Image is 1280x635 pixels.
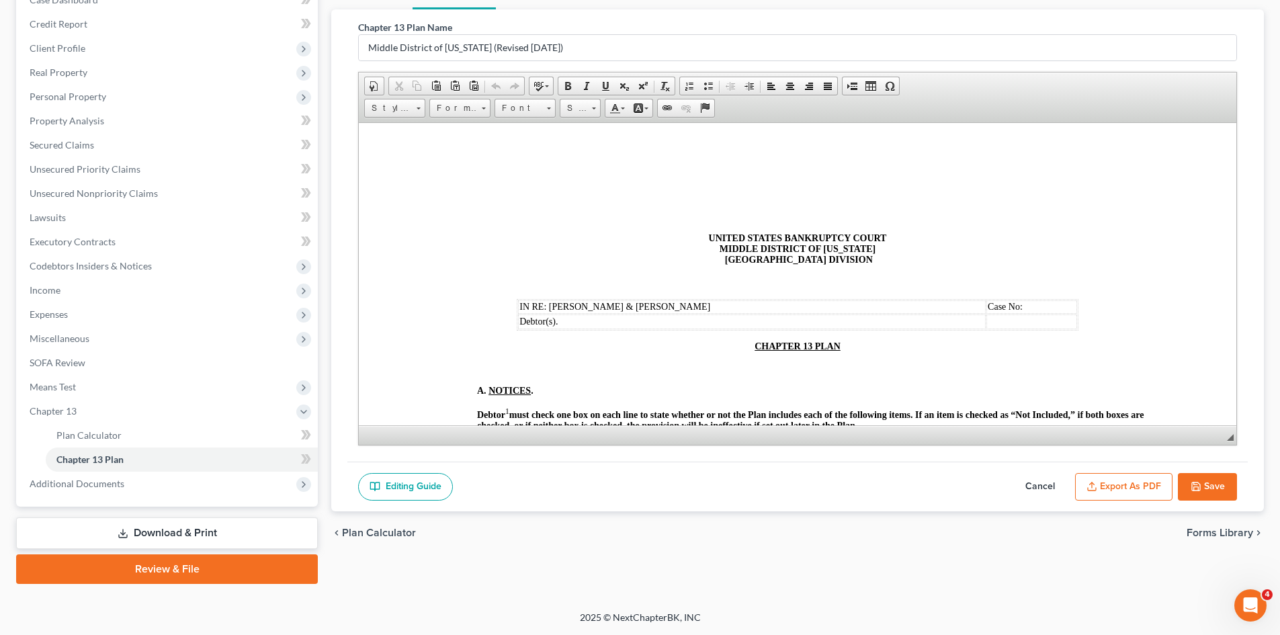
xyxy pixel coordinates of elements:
a: Size [560,99,601,118]
span: 4 [1262,589,1273,600]
span: Resize [1227,434,1234,441]
span: Plan Calculator [342,527,416,538]
span: Format [430,99,477,117]
a: Editing Guide [358,473,453,501]
span: Means Test [30,381,76,392]
a: Table [861,77,880,95]
a: Review & File [16,554,318,584]
span: Codebtors Insiders & Notices [30,260,152,271]
a: Subscript [615,77,634,95]
button: chevron_left Plan Calculator [331,527,416,538]
a: Justify [818,77,837,95]
i: chevron_right [1253,527,1264,538]
a: Font [495,99,556,118]
span: Debtor(s). [161,194,199,204]
a: Undo [486,77,505,95]
u: NOTICES [130,263,172,273]
u: CHAPTER 13 PLAN [396,218,482,228]
a: Unsecured Nonpriority Claims [19,181,318,206]
a: Insert/Remove Numbered List [680,77,699,95]
a: Unsecured Priority Claims [19,157,318,181]
span: Client Profile [30,42,85,54]
button: Export as PDF [1075,473,1172,501]
span: Additional Documents [30,478,124,489]
a: Executory Contracts [19,230,318,254]
span: IN RE: [PERSON_NAME] & [PERSON_NAME] [161,179,351,189]
a: Center [781,77,800,95]
span: Unsecured Priority Claims [30,163,140,175]
span: Plan Calculator [56,429,122,441]
a: Decrease Indent [721,77,740,95]
span: Property Analysis [30,115,104,126]
span: Forms Library [1187,527,1253,538]
strong: A. . [118,263,175,273]
input: Enter name... [359,35,1236,60]
i: chevron_left [331,527,342,538]
span: Lawsuits [30,212,66,223]
a: Anchor [695,99,714,117]
a: Download & Print [16,517,318,549]
a: Secured Claims [19,133,318,157]
span: Miscellaneous [30,333,89,344]
a: Credit Report [19,12,318,36]
a: Insert Page Break for Printing [843,77,861,95]
a: Property Analysis [19,109,318,133]
span: SOFA Review [30,357,85,368]
a: Lawsuits [19,206,318,230]
span: Income [30,284,60,296]
a: Format [429,99,490,118]
a: Insert/Remove Bulleted List [699,77,718,95]
a: Document Properties [365,77,384,95]
a: Paste [427,77,445,95]
a: Align Left [762,77,781,95]
label: Chapter 13 Plan Name [358,20,452,34]
a: Align Right [800,77,818,95]
span: Size [560,99,587,117]
a: Copy [408,77,427,95]
a: Italic [577,77,596,95]
a: Cut [389,77,408,95]
span: Styles [365,99,412,117]
a: Paste from Word [464,77,483,95]
iframe: Rich Text Editor, document-ckeditor [359,123,1236,425]
button: Forms Library chevron_right [1187,527,1264,538]
a: Underline [596,77,615,95]
a: Remove Format [656,77,675,95]
a: Chapter 13 Plan [46,448,318,472]
a: Background Color [629,99,652,117]
a: Styles [364,99,425,118]
span: Real Property [30,67,87,78]
button: Save [1178,473,1237,501]
a: Text Color [605,99,629,117]
a: Spell Checker [529,77,553,95]
a: Redo [505,77,524,95]
iframe: Intercom live chat [1234,589,1267,622]
span: Unsecured Nonpriority Claims [30,187,158,199]
a: Unlink [677,99,695,117]
a: Link [658,99,677,117]
a: Superscript [634,77,652,95]
a: SOFA Review [19,351,318,375]
a: Bold [558,77,577,95]
span: Secured Claims [30,139,94,151]
span: Expenses [30,308,68,320]
button: Cancel [1011,473,1070,501]
span: Case No: [629,179,664,189]
span: Credit Report [30,18,87,30]
span: [GEOGRAPHIC_DATA] [366,132,468,142]
a: Increase Indent [740,77,759,95]
a: Plan Calculator [46,423,318,448]
sup: 1 [146,284,151,293]
span: Font [495,99,542,117]
span: Executory Contracts [30,236,116,247]
a: Insert Special Character [880,77,899,95]
div: 2025 © NextChapterBK, INC [257,611,1023,635]
a: Paste as plain text [445,77,464,95]
span: Personal Property [30,91,106,102]
span: Chapter 13 Plan [56,454,124,465]
strong: Debtor [118,287,146,297]
span: Chapter 13 [30,405,77,417]
strong: must check one box on each line to state whether or not the Plan includes each of the following i... [118,287,785,308]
